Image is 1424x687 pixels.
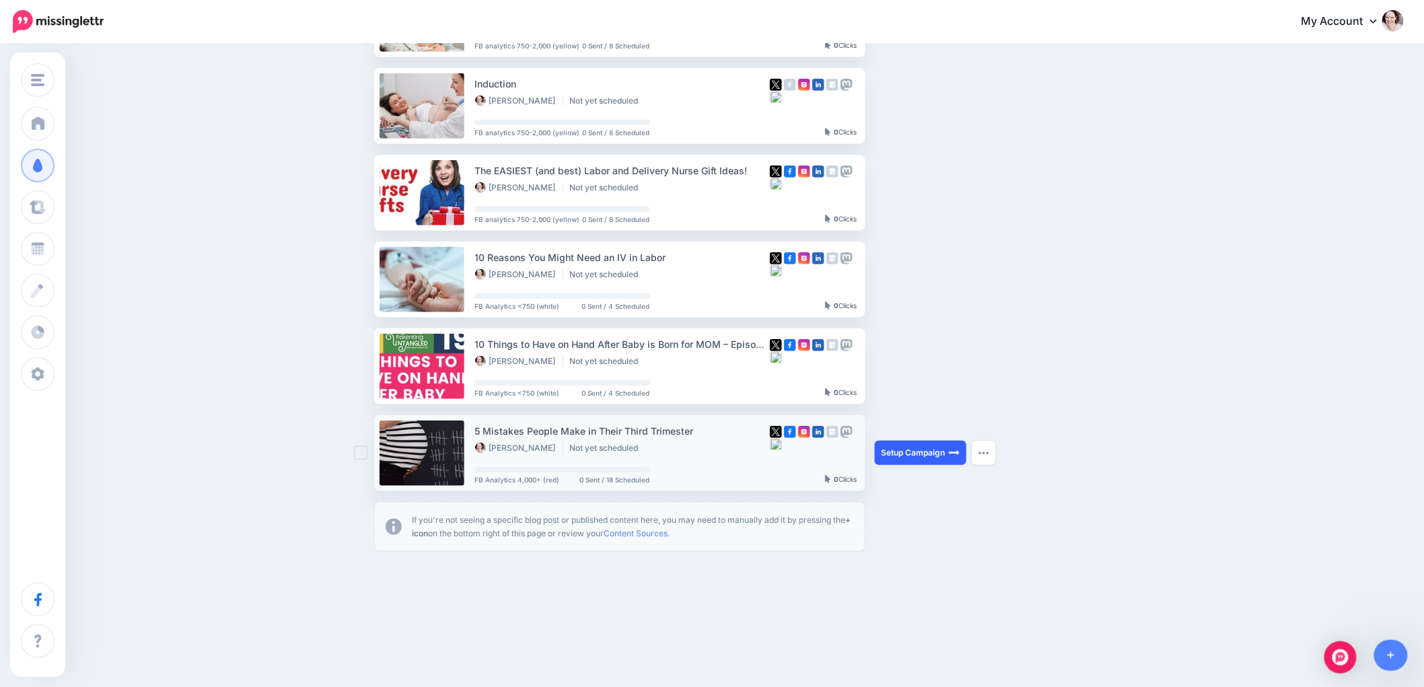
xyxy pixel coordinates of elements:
li: [PERSON_NAME] [475,356,563,367]
img: pointer-grey-darker.png [825,41,831,49]
img: facebook-grey-square.png [784,79,796,91]
span: 0 Sent / 8 Scheduled [583,129,650,136]
a: My Account [1288,5,1404,38]
img: info-circle-grey.png [386,519,402,535]
span: 0 Sent / 18 Scheduled [580,476,650,483]
img: mastodon-grey-square.png [841,339,853,351]
img: mastodon-grey-square.png [841,252,853,264]
span: 0 Sent / 8 Scheduled [583,42,650,49]
img: linkedin-square.png [812,252,824,264]
img: pointer-grey-darker.png [825,215,831,223]
b: 0 [834,215,839,223]
div: Clicks [825,302,857,310]
img: linkedin-square.png [812,79,824,91]
li: Not yet scheduled [570,182,645,193]
img: google_business-grey-square.png [826,426,839,438]
a: Content Sources [604,528,668,538]
div: Clicks [825,129,857,137]
div: Clicks [825,389,857,397]
li: Not yet scheduled [570,356,645,367]
div: 5 Mistakes People Make in Their Third Trimester [475,423,770,439]
div: Clicks [825,476,857,484]
li: Not yet scheduled [570,443,645,454]
img: google_business-grey-square.png [826,79,839,91]
b: + icon [413,515,851,538]
span: FB analytics 750-2,000 (yellow) [475,216,580,223]
img: mastodon-grey-square.png [841,79,853,91]
span: FB Analytics <750 (white) [475,303,560,310]
b: 0 [834,301,839,310]
img: linkedin-square.png [812,166,824,178]
b: 0 [834,388,839,396]
img: twitter-square.png [770,339,782,351]
span: FB analytics 750-2,000 (yellow) [475,42,580,49]
img: linkedin-square.png [812,339,824,351]
li: [PERSON_NAME] [475,182,563,193]
li: [PERSON_NAME] [475,443,563,454]
a: Setup Campaign [875,441,966,465]
img: pointer-grey-darker.png [825,475,831,483]
img: twitter-square.png [770,79,782,91]
div: The EASIEST (and best) Labor and Delivery Nurse Gift Ideas! [475,163,770,178]
li: [PERSON_NAME] [475,96,563,106]
li: Not yet scheduled [570,96,645,106]
span: 0 Sent / 8 Scheduled [583,216,650,223]
img: facebook-square.png [784,166,796,178]
img: arrow-long-right-white.png [949,447,960,458]
b: 0 [834,128,839,136]
img: twitter-square.png [770,426,782,438]
span: 0 Sent / 4 Scheduled [582,303,650,310]
li: [PERSON_NAME] [475,269,563,280]
b: 0 [834,475,839,483]
img: instagram-square.png [798,252,810,264]
img: pointer-grey-darker.png [825,128,831,136]
img: mastodon-grey-square.png [841,426,853,438]
span: FB Analytics 4,000+ (red) [475,476,560,483]
img: linkedin-square.png [812,426,824,438]
img: bluesky-grey-square.png [770,438,782,450]
img: google_business-grey-square.png [826,252,839,264]
img: Missinglettr [13,10,104,33]
img: pointer-grey-darker.png [825,301,831,310]
b: 0 [834,41,839,49]
div: 10 Reasons You Might Need an IV in Labor [475,250,770,265]
img: mastodon-grey-square.png [841,166,853,178]
img: twitter-square.png [770,166,782,178]
img: facebook-square.png [784,252,796,264]
span: FB analytics 750-2,000 (yellow) [475,129,580,136]
img: facebook-square.png [784,339,796,351]
img: instagram-square.png [798,79,810,91]
img: dots.png [978,451,989,455]
img: pointer-grey-darker.png [825,388,831,396]
img: google_business-grey-square.png [826,339,839,351]
div: Clicks [825,215,857,223]
span: FB Analytics <750 (white) [475,390,560,396]
div: Open Intercom Messenger [1324,641,1357,674]
p: If you're not seeing a specific blog post or published content here, you may need to manually add... [413,513,854,540]
div: Clicks [825,42,857,50]
img: facebook-square.png [784,426,796,438]
div: Induction [475,76,770,92]
img: instagram-square.png [798,339,810,351]
img: bluesky-grey-square.png [770,178,782,190]
img: instagram-square.png [798,426,810,438]
img: bluesky-grey-square.png [770,91,782,103]
li: Not yet scheduled [570,269,645,280]
img: instagram-square.png [798,166,810,178]
img: twitter-square.png [770,252,782,264]
div: 10 Things to Have on Hand After Baby is Born for MOM – Episode 198 [475,336,770,352]
span: 0 Sent / 4 Scheduled [582,390,650,396]
img: google_business-grey-square.png [826,166,839,178]
img: bluesky-grey-square.png [770,351,782,363]
img: bluesky-grey-square.png [770,264,782,277]
img: menu.png [31,74,44,86]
